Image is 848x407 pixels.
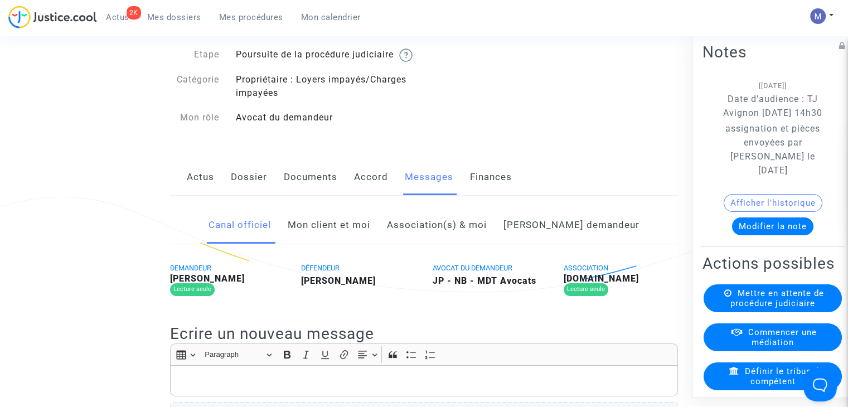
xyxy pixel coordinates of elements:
b: [PERSON_NAME] [301,275,376,286]
span: Définir le tribunal compétent [745,366,819,386]
div: Etape [162,48,227,62]
button: Afficher l'historique [724,194,822,212]
h2: Actions possibles [702,254,843,273]
div: Rich Text Editor, main [170,365,678,396]
a: Actus [187,159,214,196]
span: Mes dossiers [147,12,201,22]
div: Propriétaire : Loyers impayés/Charges impayées [227,73,424,100]
span: Mettre en attente de procédure judiciaire [730,288,824,308]
div: Lecture seule [564,283,608,296]
img: help.svg [399,49,413,62]
span: Mon calendrier [301,12,361,22]
a: Finances [470,159,512,196]
b: [PERSON_NAME] [170,273,245,284]
span: Mes procédures [219,12,283,22]
a: [PERSON_NAME] demandeur [503,207,639,244]
span: AVOCAT DU DEMANDEUR [432,264,512,272]
a: Accord [354,159,388,196]
span: DÉFENDEUR [301,264,340,272]
p: Date d'audience : TJ Avignon [DATE] 14h30 [719,92,826,120]
b: JP - NB - MDT Avocats [432,275,536,286]
h2: Notes [702,42,843,62]
div: 2K [127,6,141,20]
div: Avocat du demandeur [227,111,424,124]
div: Lecture seule [170,283,215,296]
span: [[DATE]] [759,81,787,90]
span: Actus [106,12,129,22]
a: Documents [284,159,337,196]
a: Association(s) & moi [387,207,487,244]
span: ASSOCIATION [564,264,608,272]
a: Dossier [231,159,267,196]
img: jc-logo.svg [8,6,97,28]
span: DEMANDEUR [170,264,211,272]
div: Poursuite de la procédure judiciaire [227,48,424,62]
span: Paragraph [205,348,263,361]
button: Modifier la note [732,217,813,235]
b: [DOMAIN_NAME] [564,273,639,284]
div: Mon rôle [162,111,227,124]
a: Canal officiel [209,207,271,244]
iframe: Help Scout Beacon - Open [803,368,837,401]
span: Commencer une médiation [748,327,817,347]
a: Mon client et moi [288,207,370,244]
a: Messages [405,159,453,196]
h2: Ecrire un nouveau message [170,324,678,343]
div: Catégorie [162,73,227,100]
p: assignation et pièces envoyées par [PERSON_NAME] le [DATE] [719,122,826,177]
img: AAcHTtesyyZjLYJxzrkRG5BOJsapQ6nO-85ChvdZAQ62n80C=s96-c [810,8,826,24]
div: Editor toolbar [170,343,678,365]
